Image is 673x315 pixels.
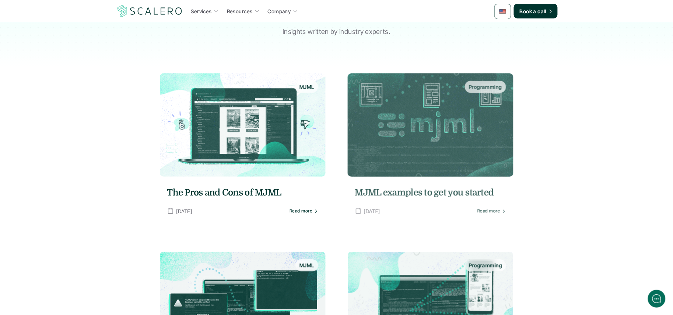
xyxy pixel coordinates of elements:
p: [DATE] [176,207,192,216]
p: Services [191,7,212,15]
a: Programming [348,73,513,177]
a: MJML [160,73,326,177]
img: 🇺🇸 [499,8,506,15]
p: Book a call [520,7,547,15]
p: Read more [290,208,312,214]
span: New conversation [48,52,88,58]
p: Read more [477,208,500,214]
a: Read more [290,208,318,214]
a: The Pros and Cons of MJML [167,186,318,199]
p: Resources [227,7,253,15]
img: Scalero company logotype [116,4,183,18]
span: We run on Gist [62,258,93,263]
a: Read more [477,208,506,214]
p: MJML [299,262,314,269]
button: New conversation [6,48,141,63]
a: MJML examples to get you started [355,186,506,199]
p: Company [268,7,291,15]
iframe: gist-messenger-bubble-iframe [648,290,666,308]
p: Insights written by industry experts. [245,27,429,37]
p: MJML [299,83,314,91]
p: [DATE] [364,207,380,216]
a: Book a call [514,4,558,18]
p: Programming [469,83,502,91]
p: Programming [469,262,502,269]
